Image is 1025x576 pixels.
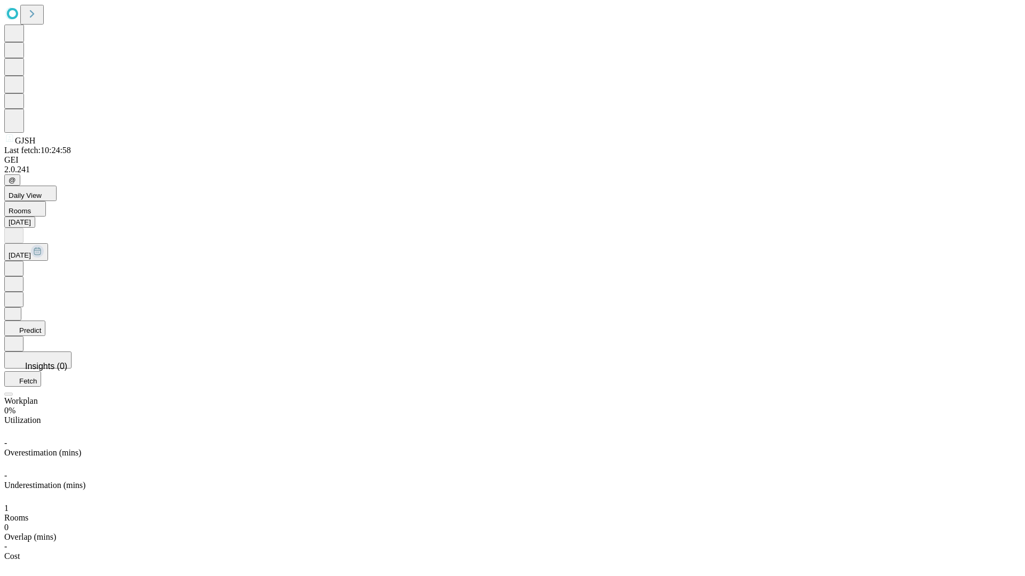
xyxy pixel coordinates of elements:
[9,251,31,259] span: [DATE]
[4,471,7,480] span: -
[4,155,1021,165] div: GEI
[4,415,41,425] span: Utilization
[4,481,85,490] span: Underestimation (mins)
[9,191,42,199] span: Daily View
[4,351,72,369] button: Insights (0)
[4,551,20,561] span: Cost
[4,532,56,541] span: Overlap (mins)
[15,136,35,145] span: GJSH
[4,146,71,155] span: Last fetch: 10:24:58
[4,217,35,228] button: [DATE]
[4,186,57,201] button: Daily View
[4,396,38,405] span: Workplan
[4,523,9,532] span: 0
[4,174,20,186] button: @
[4,503,9,513] span: 1
[4,513,28,522] span: Rooms
[4,542,7,551] span: -
[4,438,7,447] span: -
[4,448,81,457] span: Overestimation (mins)
[4,406,15,415] span: 0%
[25,362,67,371] span: Insights (0)
[4,243,48,261] button: [DATE]
[4,165,1021,174] div: 2.0.241
[4,371,41,387] button: Fetch
[4,201,46,217] button: Rooms
[9,176,16,184] span: @
[4,321,45,336] button: Predict
[9,207,31,215] span: Rooms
